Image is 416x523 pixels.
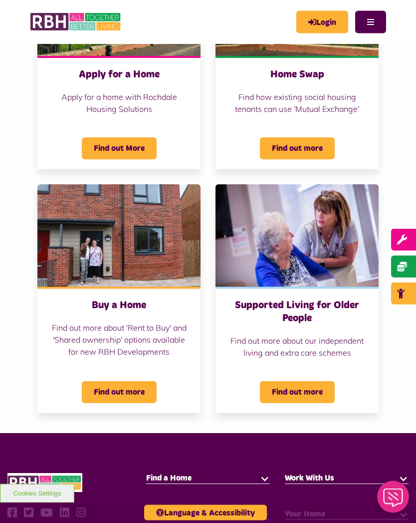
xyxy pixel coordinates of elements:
span: Work With Us [285,475,334,483]
iframe: Netcall Web Assistant for live chat [371,478,416,523]
p: Find out more about our independent living and extra care schemes [225,335,369,359]
p: Apply for a home with Rochdale Housing Solutions [47,91,191,115]
p: Find how existing social housing tenants can use 'Mutual Exchange' [225,91,369,115]
button: Language & Accessibility [144,505,267,521]
img: Independant Living [215,185,379,287]
a: Supported Living for Older People Find out more about our independent living and extra care schem... [215,185,379,413]
img: RBH [7,474,82,493]
span: Find a Home [146,475,192,483]
button: button [260,474,270,484]
button: button [399,474,409,484]
a: Buy a Home Find out more about 'Rent to Buy' and 'Shared ownership' options available for new RBH... [37,185,201,413]
span: Find out more [82,382,157,404]
button: Navigation [355,11,386,33]
span: Find out more [260,382,335,404]
span: Find out More [82,138,157,160]
p: Find out more about 'Rent to Buy' and 'Shared ownership' options available for new RBH Developments [47,322,191,358]
a: MyRBH [296,11,348,33]
h3: Supported Living for Older People [225,299,369,325]
h3: Home Swap [225,68,369,81]
img: Longridge Drive Keys [37,185,201,287]
span: Find out more [260,138,335,160]
img: RBH [30,10,122,34]
h3: Apply for a Home [47,68,191,81]
h3: Buy a Home [47,299,191,312]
